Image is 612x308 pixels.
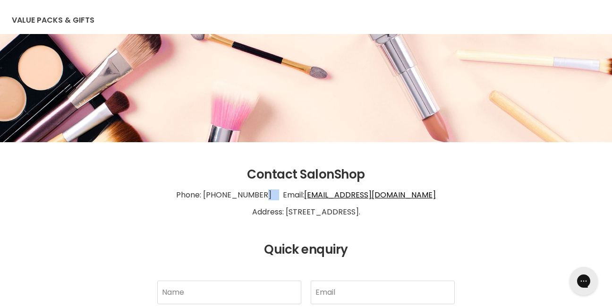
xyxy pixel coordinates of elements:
h2: Quick enquiry [12,243,600,257]
p: Phone: [PHONE_NUMBER] Email: Address: [STREET_ADDRESS]. [12,182,600,225]
h2: Contact SalonShop [12,168,600,182]
a: [EMAIL_ADDRESS][DOMAIN_NAME] [304,189,436,200]
iframe: Gorgias live chat messenger [565,264,603,299]
a: Value Packs & Gifts [5,10,102,30]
